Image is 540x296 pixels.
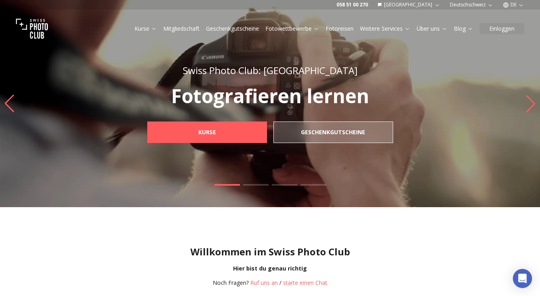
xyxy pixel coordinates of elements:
[262,23,322,34] button: Fotowettbewerbe
[454,25,473,33] a: Blog
[413,23,451,34] button: Über uns
[417,25,447,33] a: Über uns
[6,245,534,258] h1: Willkommen im Swiss Photo Club
[135,25,157,33] a: Kurse
[203,23,262,34] button: Geschenkgutscheine
[160,23,203,34] button: Mitgliedschaft
[213,279,249,286] span: Noch Fragen?
[213,279,327,287] div: /
[163,25,200,33] a: Mitgliedschaft
[451,23,477,34] button: Blog
[336,2,368,8] a: 058 51 00 270
[360,25,410,33] a: Weitere Services
[130,86,411,106] p: Fotografieren lernen
[206,25,259,33] a: Geschenkgutscheine
[513,269,532,288] div: Open Intercom Messenger
[273,122,393,143] a: Geschenkgutscheine
[357,23,413,34] button: Weitere Services
[250,279,278,286] a: Ruf uns an
[16,13,48,45] img: Swiss photo club
[283,279,327,287] button: starte einen Chat
[147,122,267,143] a: Kurse
[265,25,319,33] a: Fotowettbewerbe
[301,128,365,136] b: Geschenkgutscheine
[6,265,534,272] div: Hier bist du genau richtig
[198,128,216,136] b: Kurse
[326,25,354,33] a: Fotoreisen
[183,64,358,77] span: Swiss Photo Club: [GEOGRAPHIC_DATA]
[131,23,160,34] button: Kurse
[480,23,524,34] button: Einloggen
[322,23,357,34] button: Fotoreisen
